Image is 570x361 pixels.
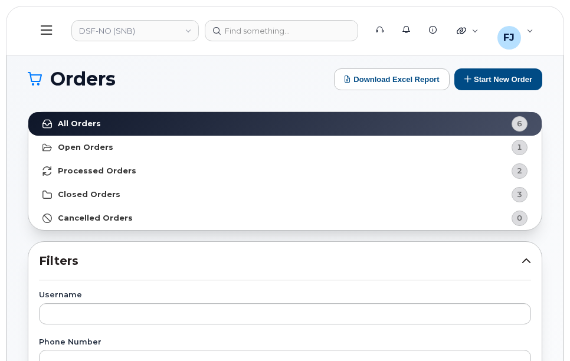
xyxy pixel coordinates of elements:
[28,112,542,136] a: All Orders6
[454,68,542,90] button: Start New Order
[58,143,113,152] strong: Open Orders
[28,136,542,159] a: Open Orders1
[28,183,542,206] a: Closed Orders3
[39,291,531,299] label: Username
[39,339,531,346] label: Phone Number
[28,206,542,230] a: Cancelled Orders0
[58,214,133,223] strong: Cancelled Orders
[517,165,522,176] span: 2
[58,190,120,199] strong: Closed Orders
[517,189,522,200] span: 3
[517,142,522,153] span: 1
[58,119,101,129] strong: All Orders
[517,212,522,224] span: 0
[58,166,136,176] strong: Processed Orders
[334,68,450,90] button: Download Excel Report
[28,159,542,183] a: Processed Orders2
[50,70,116,88] span: Orders
[517,118,522,129] span: 6
[39,252,522,270] span: Filters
